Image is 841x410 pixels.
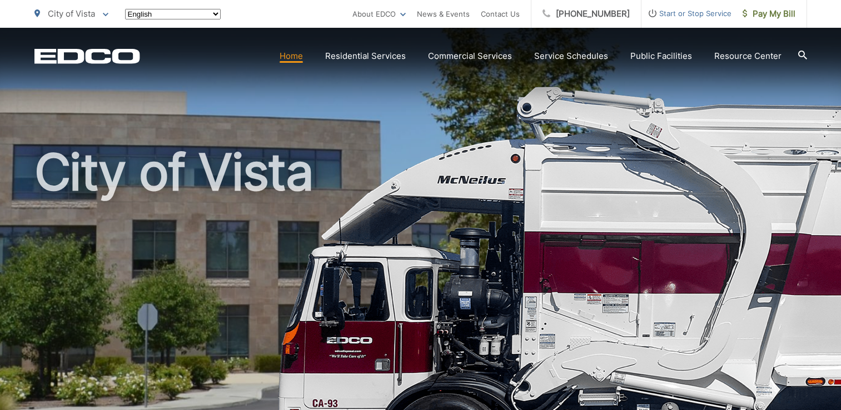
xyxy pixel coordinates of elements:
[481,7,520,21] a: Contact Us
[417,7,470,21] a: News & Events
[325,49,406,63] a: Residential Services
[125,9,221,19] select: Select a language
[352,7,406,21] a: About EDCO
[534,49,608,63] a: Service Schedules
[48,8,95,19] span: City of Vista
[630,49,692,63] a: Public Facilities
[428,49,512,63] a: Commercial Services
[280,49,303,63] a: Home
[714,49,782,63] a: Resource Center
[34,48,140,64] a: EDCD logo. Return to the homepage.
[743,7,795,21] span: Pay My Bill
